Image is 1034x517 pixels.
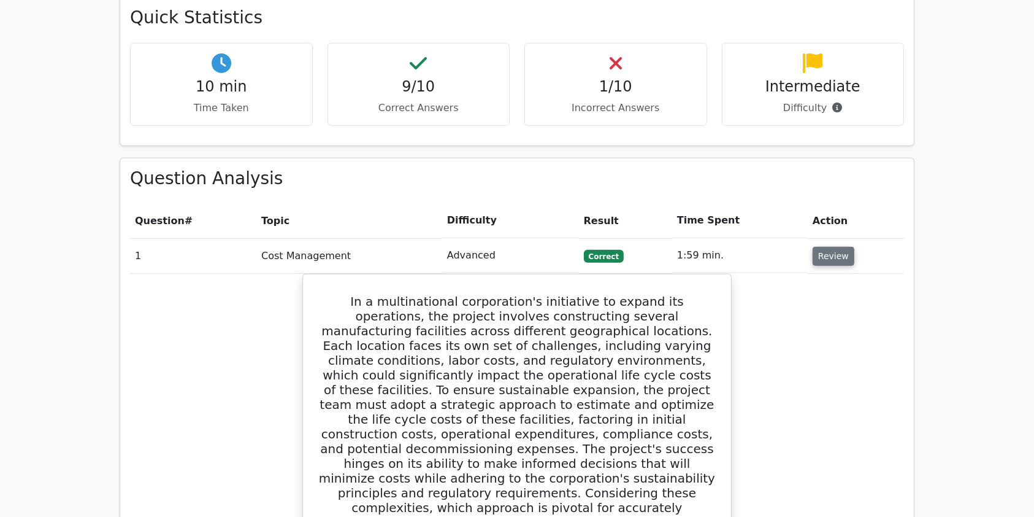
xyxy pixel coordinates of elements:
[256,203,442,238] th: Topic
[732,101,894,115] p: Difficulty
[808,203,904,238] th: Action
[256,238,442,273] td: Cost Management
[584,250,624,262] span: Correct
[130,7,904,28] h3: Quick Statistics
[442,203,579,238] th: Difficulty
[130,203,256,238] th: #
[140,78,302,96] h4: 10 min
[135,215,185,227] span: Question
[732,78,894,96] h4: Intermediate
[140,101,302,115] p: Time Taken
[672,238,808,273] td: 1:59 min.
[130,168,904,189] h3: Question Analysis
[813,247,854,266] button: Review
[579,203,672,238] th: Result
[130,238,256,273] td: 1
[535,101,697,115] p: Incorrect Answers
[442,238,579,273] td: Advanced
[535,78,697,96] h4: 1/10
[338,101,500,115] p: Correct Answers
[338,78,500,96] h4: 9/10
[672,203,808,238] th: Time Spent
